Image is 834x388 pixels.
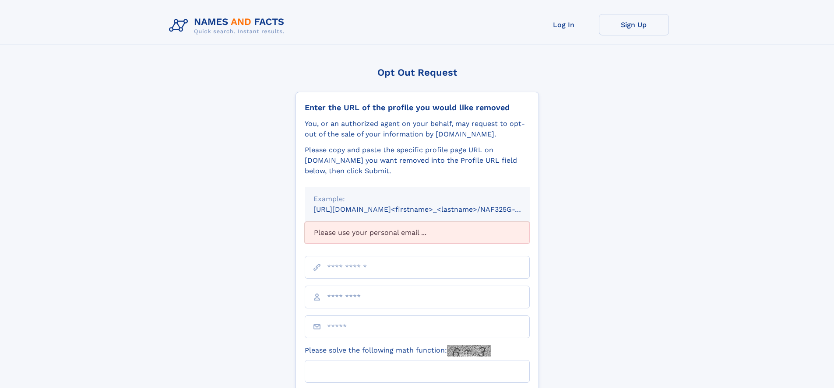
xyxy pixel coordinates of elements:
div: Enter the URL of the profile you would like removed [305,103,530,112]
label: Please solve the following math function: [305,345,491,357]
a: Log In [529,14,599,35]
small: [URL][DOMAIN_NAME]<firstname>_<lastname>/NAF325G-xxxxxxxx [313,205,546,213]
a: Sign Up [599,14,669,35]
div: Example: [313,194,521,204]
div: Please use your personal email ... [305,222,530,244]
div: You, or an authorized agent on your behalf, may request to opt-out of the sale of your informatio... [305,119,530,140]
div: Opt Out Request [296,67,539,78]
img: Logo Names and Facts [165,14,292,38]
div: Please copy and paste the specific profile page URL on [DOMAIN_NAME] you want removed into the Pr... [305,145,530,176]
